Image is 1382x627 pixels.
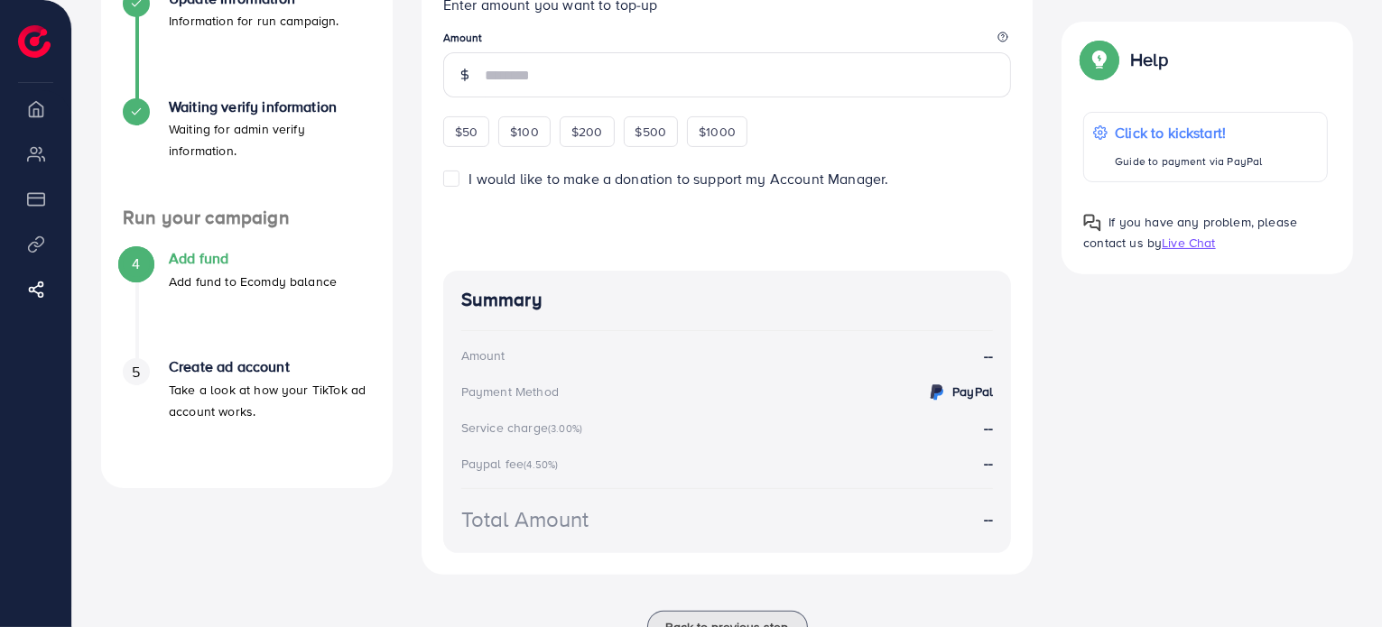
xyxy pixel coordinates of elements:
span: $500 [635,123,667,141]
h4: Run your campaign [101,207,393,229]
span: $1000 [699,123,736,141]
h4: Add fund [169,250,337,267]
strong: -- [984,346,993,366]
legend: Amount [443,30,1012,52]
div: Paypal fee [461,455,564,473]
span: If you have any problem, please contact us by [1083,213,1297,252]
li: Create ad account [101,358,393,466]
strong: -- [984,509,993,530]
h4: Waiting verify information [169,98,371,115]
span: 4 [132,254,140,274]
p: Help [1130,49,1168,70]
h4: Summary [461,289,994,311]
img: credit [926,382,948,403]
li: Add fund [101,250,393,358]
span: Live Chat [1162,234,1215,252]
strong: PayPal [952,383,993,401]
span: I would like to make a donation to support my Account Manager. [469,169,889,189]
p: Information for run campaign. [169,10,339,32]
div: Total Amount [461,503,589,535]
span: $100 [510,123,539,141]
p: Take a look at how your TikTok ad account works. [169,379,371,422]
div: Service charge [461,419,588,437]
div: Amount [461,346,505,364]
li: Waiting verify information [101,98,393,207]
p: Waiting for admin verify information. [169,118,371,161]
span: $200 [571,123,603,141]
strong: -- [984,453,993,473]
p: Guide to payment via PayPal [1115,151,1262,172]
p: Click to kickstart! [1115,122,1262,143]
p: Add fund to Ecomdy balance [169,271,337,292]
img: logo [18,25,51,58]
h4: Create ad account [169,358,371,375]
span: 5 [132,362,140,383]
iframe: Chat [1305,546,1368,613]
img: Popup guide [1083,43,1116,76]
div: Payment Method [461,383,559,401]
img: Popup guide [1083,214,1101,232]
strong: -- [984,418,993,438]
small: (4.50%) [524,457,558,472]
span: $50 [455,123,478,141]
small: (3.00%) [548,421,582,436]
